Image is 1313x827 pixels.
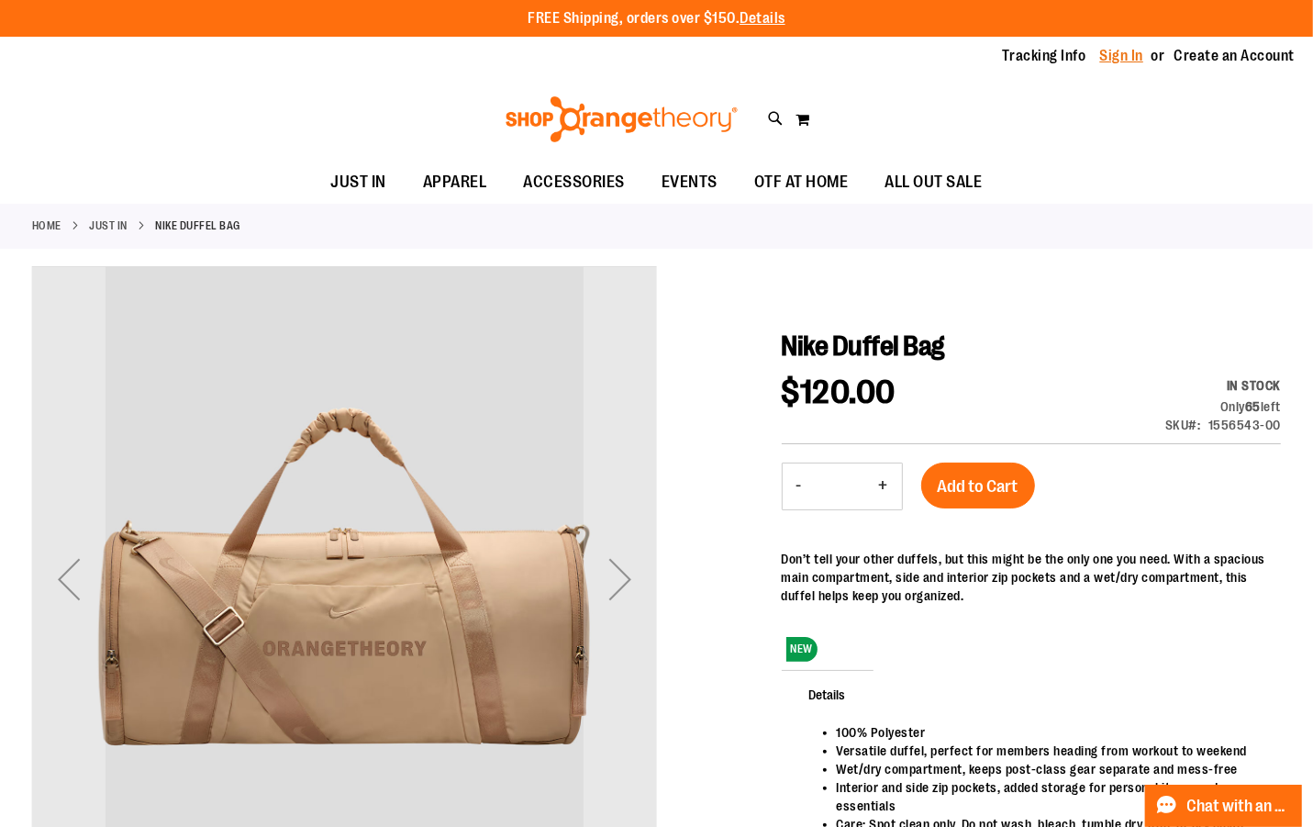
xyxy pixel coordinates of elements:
input: Product quantity [816,464,865,508]
span: ACCESSORIES [524,162,626,203]
span: In stock [1227,378,1281,393]
div: 1556543-00 [1208,416,1281,434]
a: Create an Account [1174,46,1296,66]
a: Sign In [1100,46,1144,66]
li: 100% Polyester [837,723,1263,742]
button: Decrease product quantity [783,464,816,509]
span: Details [782,670,873,718]
a: Tracking Info [1002,46,1086,66]
button: Add to Cart [921,463,1035,508]
strong: Nike Duffel Bag [156,218,241,234]
span: Add to Cart [938,476,1018,497]
div: Availability [1165,376,1281,395]
li: Wet/dry compartment, keeps post-class gear separate and mess-free [837,760,1263,778]
a: JUST IN [90,218,128,234]
span: $120.00 [782,374,896,411]
div: Only 65 left [1165,397,1281,416]
span: JUST IN [331,162,387,203]
span: NEW [786,637,818,662]
strong: 65 [1245,399,1261,414]
button: Chat with an Expert [1145,785,1303,827]
span: Chat with an Expert [1187,798,1291,815]
a: Home [32,218,61,234]
span: Nike Duffel Bag [782,330,945,362]
span: APPAREL [423,162,487,203]
img: Shop Orangetheory [503,96,740,142]
span: EVENTS [662,162,718,203]
strong: SKU [1165,418,1201,432]
button: Increase product quantity [865,464,902,509]
span: ALL OUT SALE [885,162,983,203]
div: Don’t tell your other duffels, but this might be the only one you need. With a spacious main comp... [782,550,1281,605]
li: Versatile duffel, perfect for members heading from workout to weekend [837,742,1263,760]
p: FREE Shipping, orders over $150. [528,8,785,29]
li: Interior and side zip pockets, added storage for personal items and essentials [837,778,1263,815]
a: Details [740,10,785,27]
span: OTF AT HOME [754,162,849,203]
